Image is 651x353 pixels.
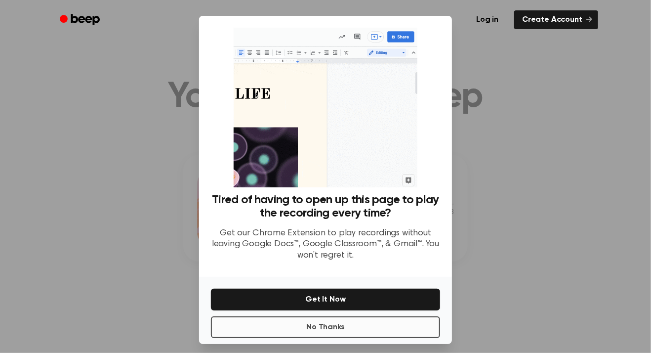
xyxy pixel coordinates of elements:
a: Log in [466,8,508,31]
p: Get our Chrome Extension to play recordings without leaving Google Docs™, Google Classroom™, & Gm... [211,228,440,262]
button: No Thanks [211,316,440,338]
img: Beep extension in action [234,28,417,187]
button: Get It Now [211,289,440,310]
a: Create Account [514,10,598,29]
h3: Tired of having to open up this page to play the recording every time? [211,193,440,220]
a: Beep [53,10,109,30]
